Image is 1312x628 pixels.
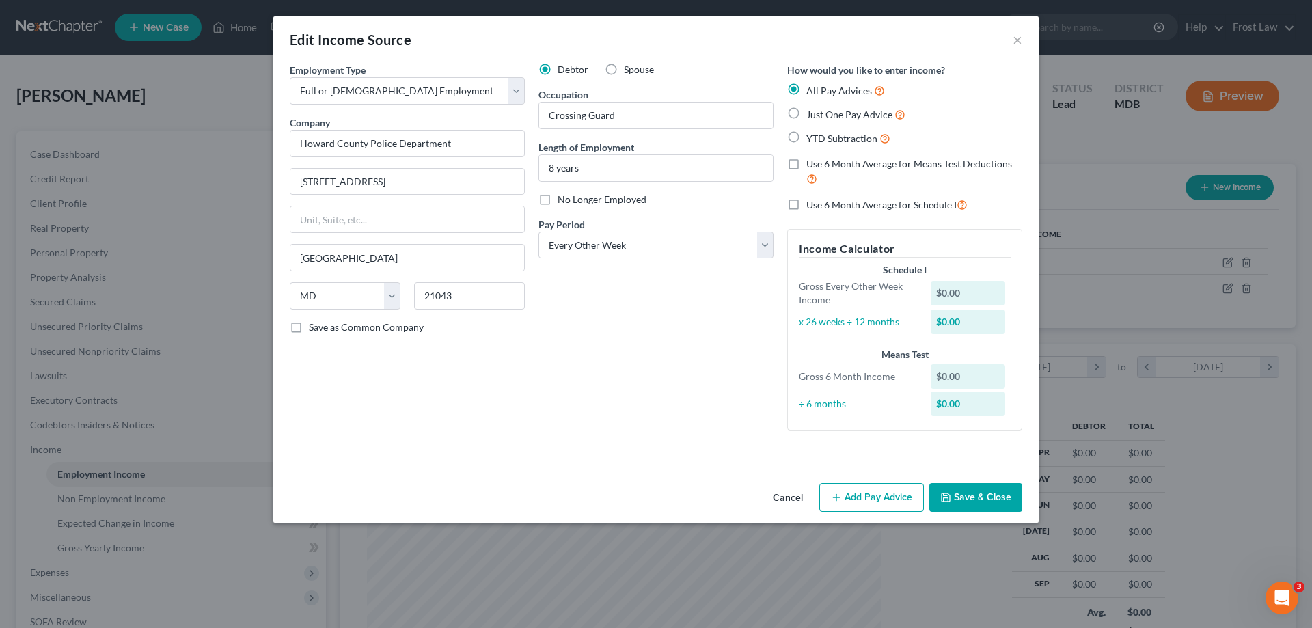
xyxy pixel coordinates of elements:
[806,85,872,96] span: All Pay Advices
[290,30,411,49] div: Edit Income Source
[792,315,924,329] div: x 26 weeks ÷ 12 months
[290,206,524,232] input: Unit, Suite, etc...
[624,64,654,75] span: Spouse
[539,155,773,181] input: ex: 2 years
[787,63,945,77] label: How would you like to enter income?
[1013,31,1022,48] button: ×
[290,64,366,76] span: Employment Type
[538,219,585,230] span: Pay Period
[290,245,524,271] input: Enter city...
[538,87,588,102] label: Occupation
[806,158,1012,169] span: Use 6 Month Average for Means Test Deductions
[806,199,957,210] span: Use 6 Month Average for Schedule I
[309,321,424,333] span: Save as Common Company
[1266,582,1298,614] iframe: Intercom live chat
[799,241,1011,258] h5: Income Calculator
[290,130,525,157] input: Search company by name...
[931,364,1006,389] div: $0.00
[290,169,524,195] input: Enter address...
[819,483,924,512] button: Add Pay Advice
[806,133,877,144] span: YTD Subtraction
[799,348,1011,361] div: Means Test
[558,193,646,205] span: No Longer Employed
[539,103,773,128] input: --
[799,263,1011,277] div: Schedule I
[558,64,588,75] span: Debtor
[931,392,1006,416] div: $0.00
[931,310,1006,334] div: $0.00
[792,370,924,383] div: Gross 6 Month Income
[1294,582,1304,592] span: 3
[538,140,634,154] label: Length of Employment
[792,397,924,411] div: ÷ 6 months
[762,484,814,512] button: Cancel
[806,109,892,120] span: Just One Pay Advice
[931,281,1006,305] div: $0.00
[414,282,525,310] input: Enter zip...
[792,279,924,307] div: Gross Every Other Week Income
[929,483,1022,512] button: Save & Close
[290,117,330,128] span: Company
